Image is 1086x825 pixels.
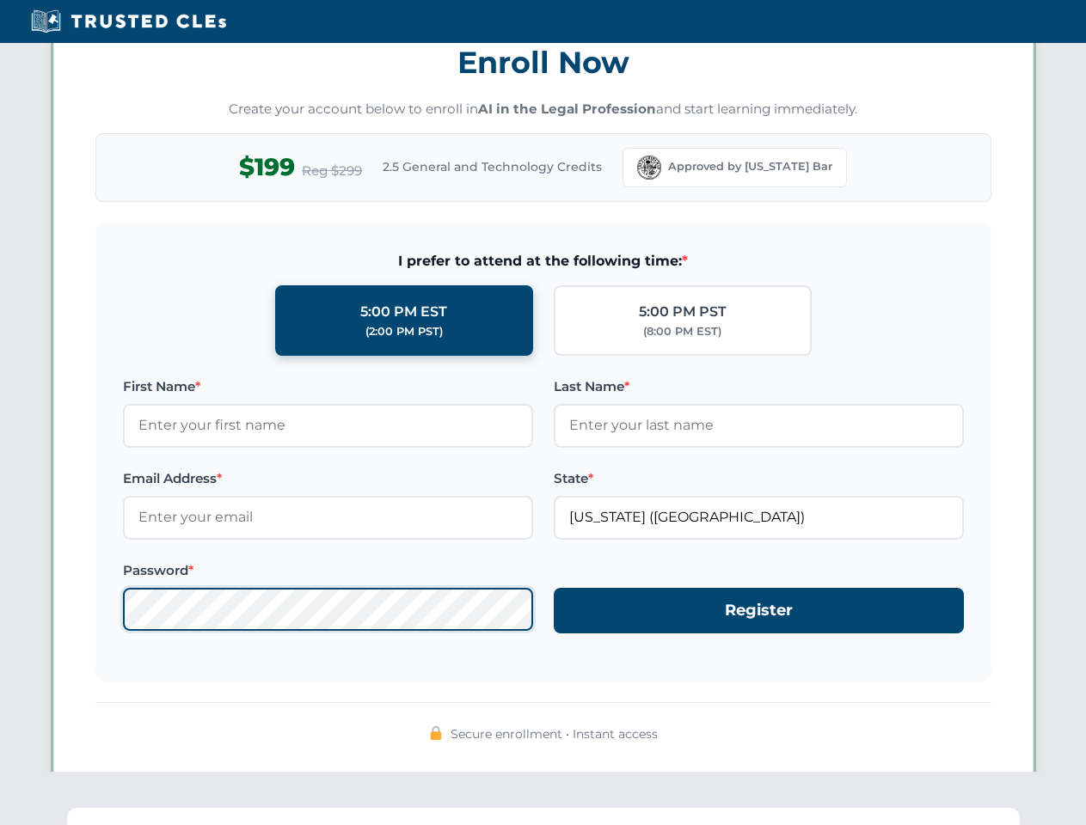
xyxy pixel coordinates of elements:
[239,148,295,186] span: $199
[95,35,991,89] h3: Enroll Now
[554,588,964,633] button: Register
[554,496,964,539] input: Florida (FL)
[639,301,727,323] div: 5:00 PM PST
[302,161,362,181] span: Reg $299
[668,158,832,175] span: Approved by [US_STATE] Bar
[554,376,964,397] label: Last Name
[123,468,533,489] label: Email Address
[360,301,447,323] div: 5:00 PM EST
[123,560,533,581] label: Password
[643,323,721,340] div: (8:00 PM EST)
[26,9,231,34] img: Trusted CLEs
[123,376,533,397] label: First Name
[429,726,443,740] img: 🔒
[637,156,661,180] img: Florida Bar
[554,404,964,447] input: Enter your last name
[95,100,991,119] p: Create your account below to enroll in and start learning immediately.
[383,157,602,176] span: 2.5 General and Technology Credits
[554,468,964,489] label: State
[123,404,533,447] input: Enter your first name
[123,496,533,539] input: Enter your email
[123,250,964,272] span: I prefer to attend at the following time:
[451,724,658,743] span: Secure enrollment • Instant access
[365,323,443,340] div: (2:00 PM PST)
[478,101,656,117] strong: AI in the Legal Profession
